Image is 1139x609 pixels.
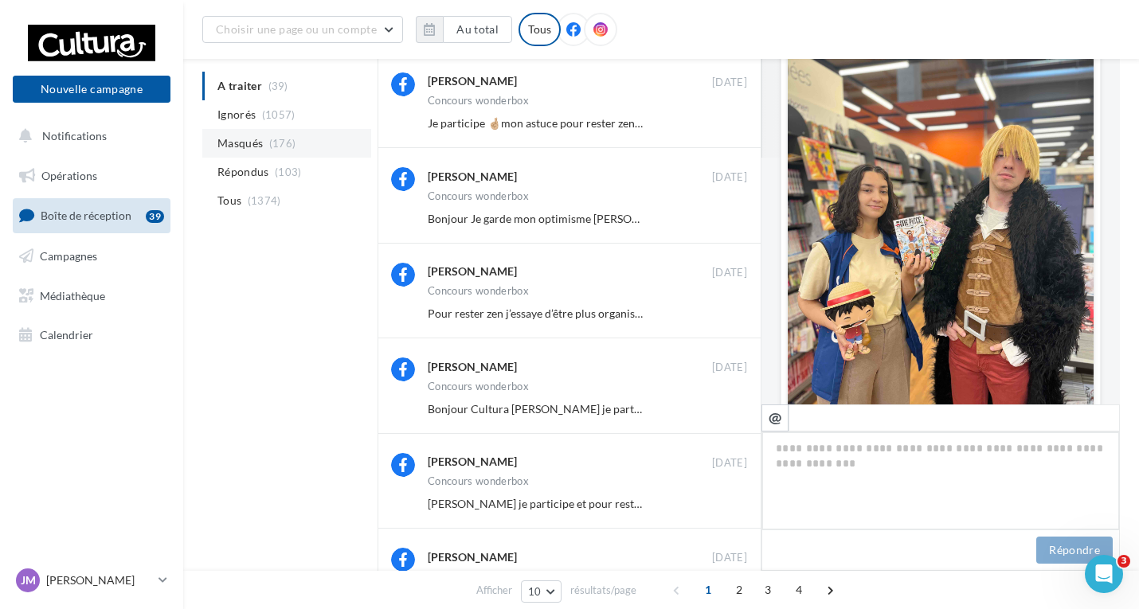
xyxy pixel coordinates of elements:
span: 1 [695,577,721,603]
span: (1374) [248,194,281,207]
span: [DATE] [712,266,747,280]
span: Masqués [217,135,263,151]
p: [PERSON_NAME] [46,572,152,588]
span: 2 [726,577,752,603]
div: [PERSON_NAME] [428,454,517,470]
span: Bonjour Je garde mon optimisme [PERSON_NAME] Merci 😘😗 [428,212,743,225]
span: [DATE] [712,361,747,375]
span: 4 [786,577,812,603]
div: [PERSON_NAME] [428,549,517,565]
span: Je participe 🤞🏼mon astuce pour rester zen à la rentrée est d’être bien organisée 😍🍀 [428,116,843,130]
div: Concours wonderbox [428,191,529,201]
a: Boîte de réception39 [10,198,174,232]
span: Tous [217,193,241,209]
button: Notifications [10,119,167,153]
span: 3 [1117,555,1130,568]
button: @ [761,404,789,431]
span: Pour rester zen j’essaye d’être plus organisée 😊 [428,306,662,320]
span: Opérations [41,169,97,182]
span: 10 [528,585,542,598]
div: Concours wonderbox [428,381,529,392]
div: [PERSON_NAME] [428,264,517,279]
a: JM [PERSON_NAME] [13,565,170,595]
span: Notifications [42,129,107,142]
a: Opérations [10,159,174,193]
button: 10 [521,580,562,603]
span: Bonjour Cultura [PERSON_NAME] je participe Pour rester zen, j anticipe, organise, et pratique la ... [428,402,1053,416]
div: Tous [519,13,561,46]
span: résultats/page [570,583,636,598]
div: [PERSON_NAME] [428,73,517,89]
span: Afficher [476,583,512,598]
a: Campagnes [10,240,174,273]
div: Concours wonderbox [428,476,529,486]
iframe: Intercom live chat [1085,555,1123,593]
button: Au total [443,16,512,43]
span: [DATE] [712,456,747,470]
span: Ignorés [217,107,256,123]
button: Au total [416,16,512,43]
div: [PERSON_NAME] [428,359,517,375]
span: [DATE] [712,76,747,90]
button: Nouvelle campagne [13,76,170,103]
button: Répondre [1036,537,1113,564]
a: Médiathèque [10,279,174,313]
a: Calendrier [10,318,174,352]
span: Boîte de réception [41,209,131,222]
div: [PERSON_NAME] [428,169,517,185]
i: @ [769,410,782,424]
span: Répondus [217,164,269,180]
span: Campagnes [40,249,97,263]
span: Médiathèque [40,288,105,302]
div: Concours wonderbox [428,96,529,106]
span: Calendrier [40,328,93,342]
span: [DATE] [712,170,747,185]
span: JM [21,572,36,588]
button: Choisir une page ou un compte [202,16,403,43]
span: 3 [755,577,781,603]
span: (103) [275,166,302,178]
span: Choisir une page ou un compte [216,22,377,36]
div: Concours wonderbox [428,286,529,296]
span: (1057) [262,108,296,121]
span: [DATE] [712,551,747,565]
div: 39 [146,210,164,223]
span: (176) [269,137,296,150]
